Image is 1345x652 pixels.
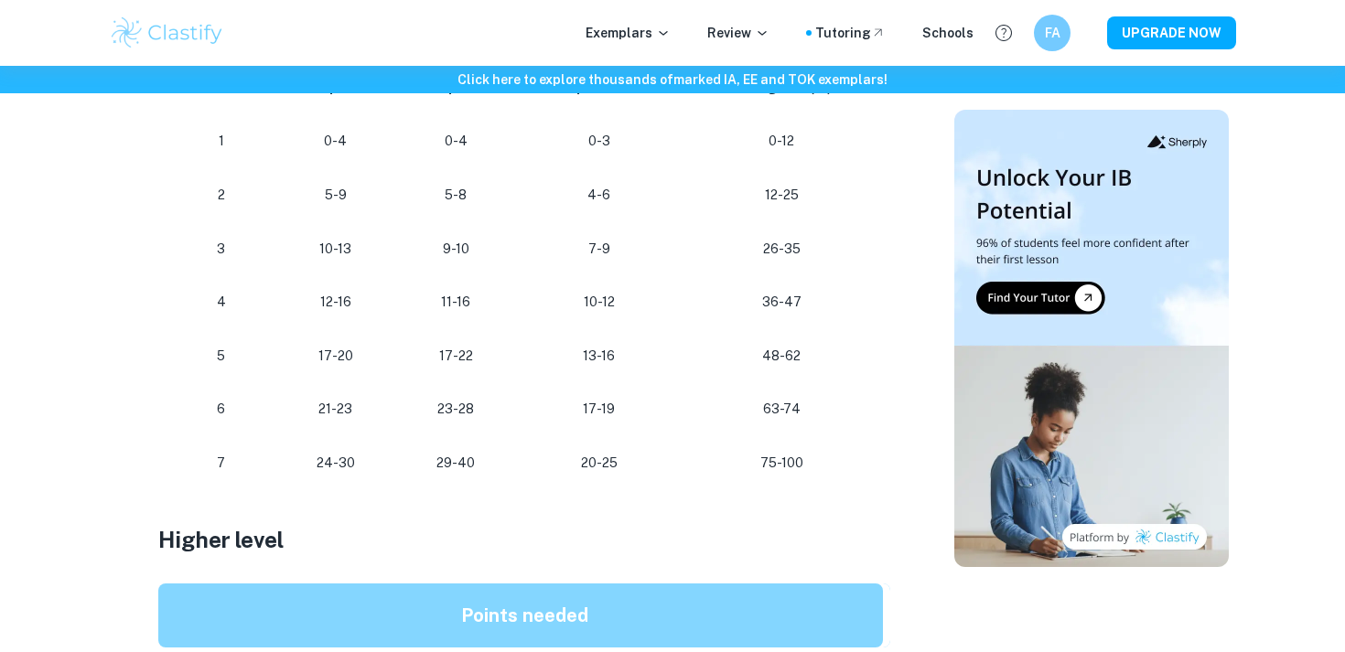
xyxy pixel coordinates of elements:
p: 12-16 [291,290,380,315]
h6: Click here to explore thousands of marked IA, EE and TOK exemplars ! [4,69,1341,90]
h3: Higher level [158,523,890,556]
p: 5-8 [409,183,502,208]
p: 48-62 [695,344,868,369]
img: Thumbnail [954,110,1229,567]
p: 36-47 [695,290,868,315]
p: 1 [180,129,262,154]
p: 5-9 [291,183,380,208]
p: 5 [180,344,262,369]
p: 7-9 [532,237,665,262]
p: 2 [180,183,262,208]
a: Tutoring [815,23,886,43]
p: 21-23 [291,397,380,422]
p: 20-25 [532,451,665,476]
strong: Final grade (%) [732,80,832,95]
p: 9-10 [409,237,502,262]
p: Review [707,23,769,43]
strong: Grade [201,80,242,95]
p: 75-100 [695,451,868,476]
strong: Paper 2 [431,80,481,95]
strong: Exploration [561,80,638,95]
p: 3 [180,237,262,262]
p: 26-35 [695,237,868,262]
p: 23-28 [409,397,502,422]
img: Clastify logo [109,15,225,51]
p: 10-12 [532,290,665,315]
button: UPGRADE NOW [1107,16,1236,49]
strong: Points needed [461,604,588,626]
p: 17-22 [409,344,502,369]
a: Schools [922,23,974,43]
p: 0-12 [695,129,868,154]
p: 12-25 [695,183,868,208]
p: 10-13 [291,237,380,262]
button: Help and Feedback [988,17,1019,48]
h6: FA [1042,23,1063,43]
p: 6 [180,397,262,422]
p: 17-20 [291,344,380,369]
p: 0-4 [409,129,502,154]
p: 0-3 [532,129,665,154]
p: 17-19 [532,397,665,422]
p: 29-40 [409,451,502,476]
p: 0-4 [291,129,380,154]
p: Exemplars [586,23,671,43]
p: 24-30 [291,451,380,476]
button: FA [1034,15,1071,51]
p: 4 [180,290,262,315]
p: 13-16 [532,344,665,369]
p: 4-6 [532,183,665,208]
strong: Paper 1 [312,80,360,95]
p: 11-16 [409,290,502,315]
p: 63-74 [695,397,868,422]
p: 7 [180,451,262,476]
